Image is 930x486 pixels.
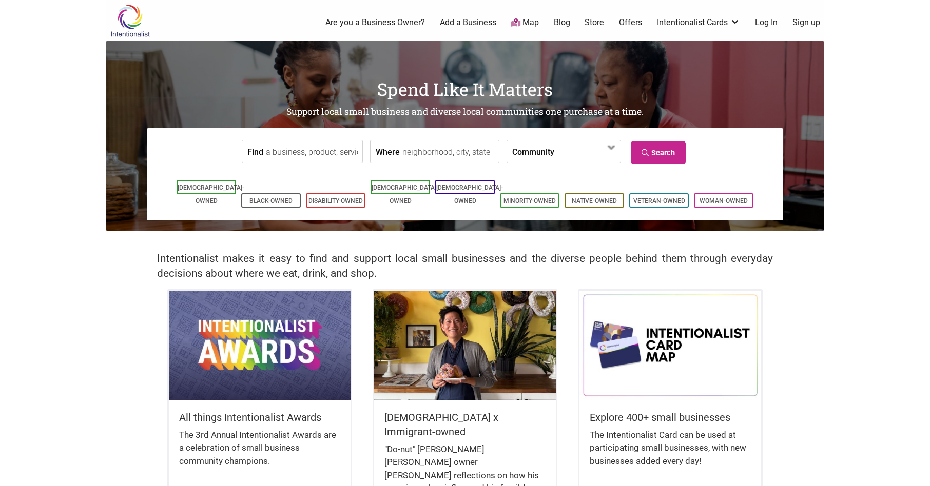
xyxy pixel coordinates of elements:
[374,291,556,399] img: King Donuts - Hong Chhuor
[633,197,685,205] a: Veteran-Owned
[512,140,554,163] label: Community
[631,141,686,164] a: Search
[247,140,263,163] label: Find
[503,197,556,205] a: Minority-Owned
[402,140,496,164] input: neighborhood, city, state
[266,140,360,164] input: a business, product, service
[179,410,340,424] h5: All things Intentionalist Awards
[619,17,642,28] a: Offers
[755,17,778,28] a: Log In
[579,291,761,399] img: Intentionalist Card Map
[657,17,740,28] a: Intentionalist Cards
[384,410,546,439] h5: [DEMOGRAPHIC_DATA] x Immigrant-owned
[106,4,154,37] img: Intentionalist
[440,17,496,28] a: Add a Business
[700,197,748,205] a: Woman-Owned
[590,410,751,424] h5: Explore 400+ small businesses
[106,77,824,102] h1: Spend Like It Matters
[585,17,604,28] a: Store
[792,17,820,28] a: Sign up
[179,429,340,478] div: The 3rd Annual Intentionalist Awards are a celebration of small business community champions.
[554,17,570,28] a: Blog
[308,197,363,205] a: Disability-Owned
[372,184,438,205] a: [DEMOGRAPHIC_DATA]-Owned
[436,184,503,205] a: [DEMOGRAPHIC_DATA]-Owned
[376,140,400,163] label: Where
[572,197,617,205] a: Native-Owned
[325,17,425,28] a: Are you a Business Owner?
[511,17,539,29] a: Map
[157,251,773,281] h2: Intentionalist makes it easy to find and support local small businesses and the diverse people be...
[106,106,824,118] h2: Support local small business and diverse local communities one purchase at a time.
[169,291,351,399] img: Intentionalist Awards
[590,429,751,478] div: The Intentionalist Card can be used at participating small businesses, with new businesses added ...
[249,197,293,205] a: Black-Owned
[178,184,244,205] a: [DEMOGRAPHIC_DATA]-Owned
